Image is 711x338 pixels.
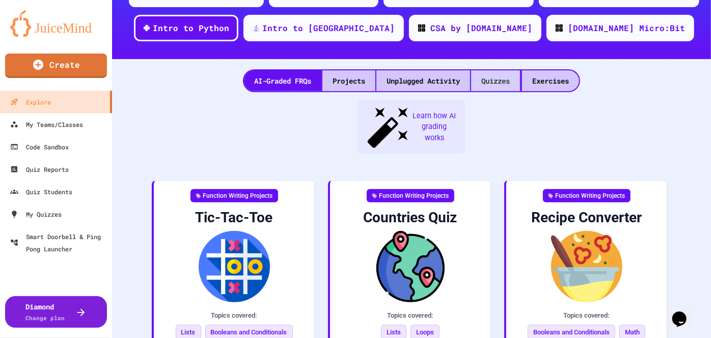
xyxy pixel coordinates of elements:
img: Recipe Converter [514,231,659,302]
div: Function Writing Projects [190,189,278,202]
a: Create [5,54,107,78]
div: Topics covered: [514,310,659,321]
img: Countries Quiz [338,231,482,302]
img: logo-orange.svg [10,10,102,37]
div: Function Writing Projects [543,189,631,202]
div: Unplugged Activity [376,70,470,91]
iframe: chat widget [668,297,701,328]
div: Intro to [GEOGRAPHIC_DATA] [262,22,395,34]
div: Quizzes [471,70,520,91]
div: CSA by [DOMAIN_NAME] [430,22,532,34]
div: [DOMAIN_NAME] Micro:Bit [568,22,685,34]
span: Learn how AI grading works [412,111,457,144]
div: Countries Quiz [338,209,482,227]
div: Exercises [522,70,579,91]
div: Explore [10,96,51,108]
div: Projects [322,70,375,91]
div: Code Sandbox [10,141,69,153]
button: DiamondChange plan [5,296,107,328]
div: Diamond [26,301,65,323]
div: Topics covered: [162,310,306,321]
img: Tic-Tac-Toe [162,231,306,302]
div: Smart Doorbell & Ping Pong Launcher [10,230,108,255]
div: Recipe Converter [514,209,659,227]
div: Topics covered: [338,310,482,321]
div: Function Writing Projects [367,189,454,202]
div: Intro to Python [153,22,229,34]
div: Quiz Reports [10,163,69,175]
span: Change plan [26,314,65,322]
div: AI-Graded FRQs [244,70,321,91]
div: My Teams/Classes [10,118,83,131]
img: CODE_logo_RGB.png [556,24,563,32]
img: CODE_logo_RGB.png [418,24,425,32]
div: My Quizzes [10,208,62,220]
div: Tic-Tac-Toe [162,209,306,227]
div: Quiz Students [10,186,72,198]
